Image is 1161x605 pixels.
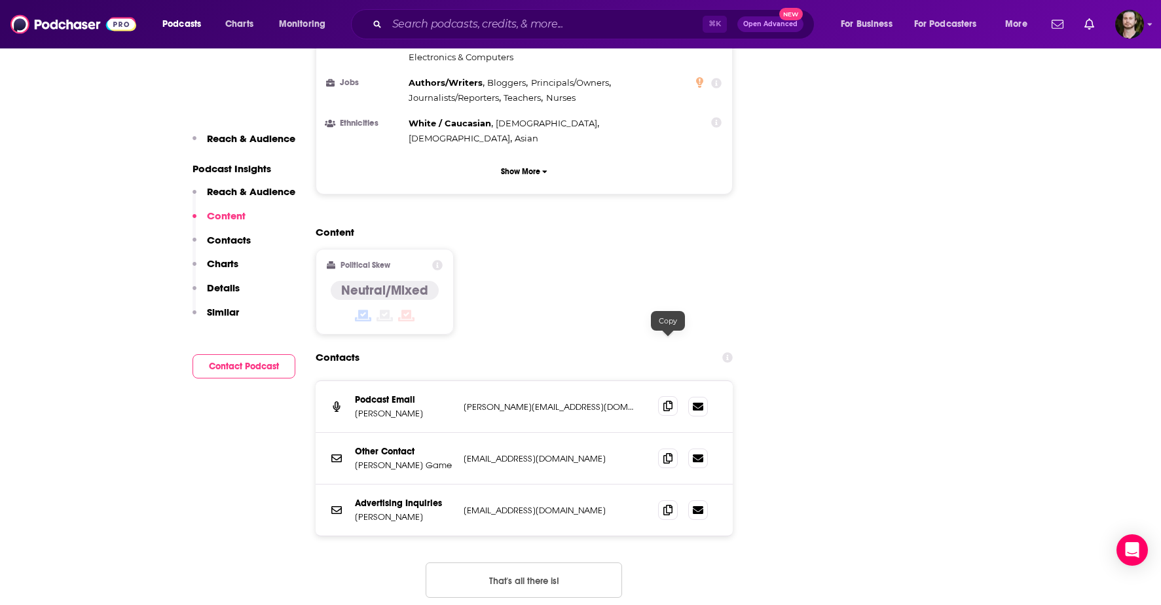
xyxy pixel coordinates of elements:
span: ⌘ K [703,16,727,33]
a: Show notifications dropdown [1046,13,1069,35]
p: Reach & Audience [207,185,295,198]
span: Bloggers [487,77,526,88]
span: Principals/Owners [531,77,609,88]
span: , [487,75,528,90]
p: Charts [207,257,238,270]
span: Open Advanced [743,21,798,27]
p: Details [207,282,240,294]
h3: Jobs [327,79,403,87]
img: User Profile [1115,10,1144,39]
button: Charts [193,257,238,282]
span: , [531,75,611,90]
button: Similar [193,306,239,330]
div: Search podcasts, credits, & more... [363,9,827,39]
p: Podcast Email [355,394,453,405]
button: open menu [832,14,909,35]
span: Charts [225,15,253,33]
button: Show profile menu [1115,10,1144,39]
span: , [409,116,493,131]
a: Charts [217,14,261,35]
a: Show notifications dropdown [1079,13,1099,35]
span: , [409,90,501,105]
div: Open Intercom Messenger [1116,534,1148,566]
span: New [779,8,803,20]
p: Show More [501,167,540,176]
p: Content [207,210,246,222]
span: , [496,116,599,131]
span: Electronics & Computers [409,52,513,62]
button: Reach & Audience [193,132,295,156]
p: [PERSON_NAME] [355,408,453,419]
p: Podcast Insights [193,162,295,175]
p: Contacts [207,234,251,246]
img: Podchaser - Follow, Share and Rate Podcasts [10,12,136,37]
button: Show More [327,159,722,183]
span: Monitoring [279,15,325,33]
p: Advertising Inquiries [355,498,453,509]
span: , [504,90,543,105]
button: Open AdvancedNew [737,16,803,32]
h3: Ethnicities [327,119,403,128]
span: Authors/Writers [409,77,483,88]
button: Details [193,282,240,306]
span: , [409,75,485,90]
button: Nothing here. [426,562,622,598]
p: Other Contact [355,446,453,457]
button: open menu [270,14,342,35]
span: [DEMOGRAPHIC_DATA] [496,118,597,128]
span: Logged in as OutlierAudio [1115,10,1144,39]
span: For Business [841,15,893,33]
p: Similar [207,306,239,318]
p: [PERSON_NAME][EMAIL_ADDRESS][DOMAIN_NAME] [464,401,637,412]
button: open menu [996,14,1044,35]
span: Teachers [504,92,541,103]
span: Nurses [546,92,576,103]
button: Contact Podcast [193,354,295,378]
p: [EMAIL_ADDRESS][DOMAIN_NAME] [464,505,637,516]
button: Content [193,210,246,234]
button: open menu [906,14,996,35]
span: [DEMOGRAPHIC_DATA] [409,133,510,143]
div: Copy [651,311,685,331]
h2: Content [316,226,723,238]
p: Reach & Audience [207,132,295,145]
span: For Podcasters [914,15,977,33]
span: , [409,131,512,146]
h2: Contacts [316,345,359,370]
button: Reach & Audience [193,185,295,210]
p: [EMAIL_ADDRESS][DOMAIN_NAME] [464,453,637,464]
button: open menu [153,14,218,35]
span: More [1005,15,1027,33]
p: [PERSON_NAME] Game [355,460,453,471]
span: Podcasts [162,15,201,33]
button: Contacts [193,234,251,258]
span: Journalists/Reporters [409,92,499,103]
input: Search podcasts, credits, & more... [387,14,703,35]
span: Asian [515,133,538,143]
span: White / Caucasian [409,118,491,128]
p: [PERSON_NAME] [355,511,453,522]
h4: Neutral/Mixed [341,282,428,299]
h2: Political Skew [341,261,390,270]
